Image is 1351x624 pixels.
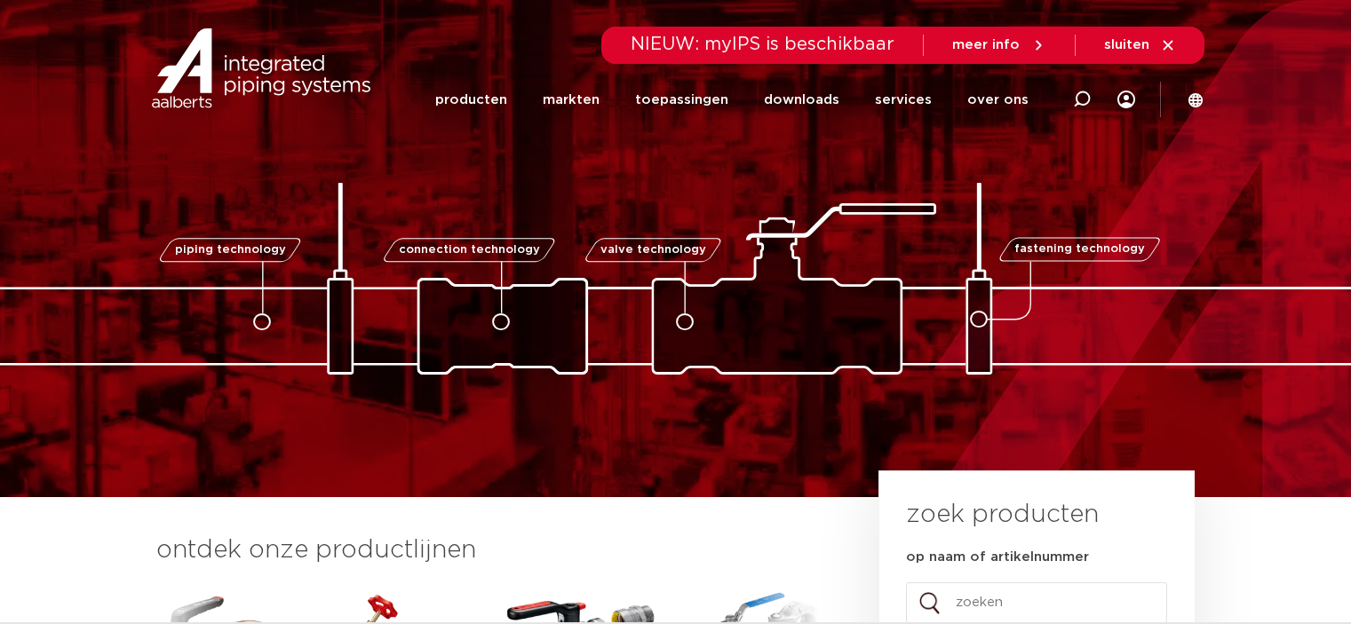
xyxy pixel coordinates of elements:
[600,244,706,256] span: valve technology
[1014,244,1145,256] span: fastening technology
[156,533,819,568] h3: ontdek onze productlijnen
[906,497,1099,533] h3: zoek producten
[635,66,728,134] a: toepassingen
[398,244,539,256] span: connection technology
[1104,37,1176,53] a: sluiten
[906,549,1089,566] label: op naam of artikelnummer
[875,66,932,134] a: services
[435,66,507,134] a: producten
[764,66,839,134] a: downloads
[435,66,1029,134] nav: Menu
[175,244,286,256] span: piping technology
[543,66,600,134] a: markten
[631,36,894,53] span: NIEUW: myIPS is beschikbaar
[952,38,1020,51] span: meer info
[952,37,1046,53] a: meer info
[1104,38,1149,51] span: sluiten
[906,582,1167,623] input: zoeken
[967,66,1029,134] a: over ons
